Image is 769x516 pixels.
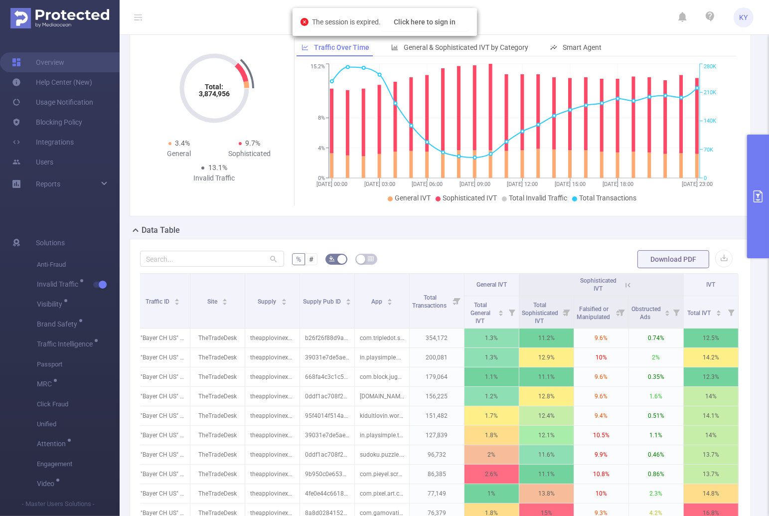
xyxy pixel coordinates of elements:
tspan: [DATE] 23:00 [682,181,713,187]
span: Total Invalid Traffic [509,194,567,202]
p: 4fe0e44c6618c16025817e7382ab649d [300,484,354,503]
div: General [144,149,214,159]
div: Sort [345,297,351,303]
span: Traffic Intelligence [37,341,96,347]
p: "Bayer CH US" [15209] [136,445,190,464]
span: Click Fraud [37,394,120,414]
p: 200,081 [410,348,464,367]
p: 0ddf1ac708f2ac61adc462da6508188d [300,387,354,406]
div: Sort [174,297,180,303]
p: 1.1% [464,367,519,386]
p: 1.3% [464,329,519,347]
span: 9.7% [246,139,261,147]
i: icon: caret-up [346,297,351,300]
p: 10% [574,484,628,503]
span: Unified [37,414,120,434]
p: kidultlovin.word.zen [355,406,409,425]
span: KY [740,7,748,27]
p: "Bayer CH US" [15209] [136,367,190,386]
p: theapplovinexchange [245,465,300,484]
p: theapplovinexchange [245,406,300,425]
img: Protected Media [10,8,109,28]
button: Click here to sign in [381,13,469,31]
h2: Data Table [142,224,180,236]
p: 9b950c0e6534657589298cc8fe139372 [300,465,354,484]
div: Sort [664,309,670,315]
p: 14.8% [684,484,738,503]
p: 11.1% [519,367,574,386]
tspan: Total: [205,83,224,91]
i: icon: caret-up [716,309,722,312]
span: # [309,255,313,263]
p: 151,482 [410,406,464,425]
span: App [371,298,384,305]
p: 0.74% [629,329,683,347]
a: Overview [12,52,64,72]
a: Users [12,152,53,172]
p: TheTradeDesk [190,426,245,445]
tspan: 4% [318,145,325,152]
p: theapplovinexchange [245,426,300,445]
div: Sort [387,297,393,303]
i: Filter menu [615,296,628,328]
p: 0.35% [629,367,683,386]
p: 12.9% [519,348,574,367]
p: b26f26f88d9a1d4202bfdbeacf63562a [300,329,354,347]
p: TheTradeDesk [190,348,245,367]
i: icon: caret-down [281,301,287,304]
p: theapplovinexchange [245,367,300,386]
div: Sort [222,297,228,303]
span: Solutions [36,233,65,253]
tspan: 0 [704,175,707,181]
i: icon: bar-chart [391,44,398,51]
p: 1.1% [629,426,683,445]
p: 2% [629,348,683,367]
p: 1.6% [629,387,683,406]
p: in.playsimple.wordsearch [355,348,409,367]
i: icon: caret-up [664,309,670,312]
i: icon: caret-down [664,312,670,315]
p: 14% [684,426,738,445]
tspan: [DATE] 03:00 [364,181,395,187]
a: Usage Notification [12,92,93,112]
span: Falsified or Manipulated [577,306,612,321]
span: Total Transactions [412,294,448,309]
span: 3.4% [175,139,190,147]
tspan: 8% [318,115,325,122]
span: Traffic Over Time [314,43,369,51]
span: Total IVT [688,310,713,317]
p: 12.8% [519,387,574,406]
i: icon: caret-up [281,297,287,300]
p: sudoku.puzzle.free.game.brain [355,445,409,464]
span: Attention [37,440,69,447]
p: TheTradeDesk [190,329,245,347]
p: "Bayer CH US" [15209] [136,387,190,406]
div: Invalid Traffic [179,173,250,183]
i: Filter menu [669,296,683,328]
i: icon: caret-up [498,309,504,312]
span: Sophisticated IVT [443,194,497,202]
i: Filter menu [724,296,738,328]
p: "Bayer CH US" [15209] [136,348,190,367]
span: Invalid Traffic [37,281,82,288]
p: 179,064 [410,367,464,386]
span: MRC [37,380,55,387]
span: Obstructed Ads [631,306,661,321]
a: Reports [36,174,60,194]
p: 354,172 [410,329,464,347]
span: Traffic ID [146,298,171,305]
p: 96,732 [410,445,464,464]
p: TheTradeDesk [190,465,245,484]
span: Smart Agent [563,43,602,51]
p: 14.2% [684,348,738,367]
tspan: [DATE] 18:00 [603,181,633,187]
span: The session is expired. [312,18,469,26]
p: 14% [684,387,738,406]
i: Filter menu [505,296,519,328]
p: theapplovinexchange [245,484,300,503]
span: General & Sophisticated IVT by Category [404,43,528,51]
p: 13.7% [684,445,738,464]
p: 0.46% [629,445,683,464]
span: Sophisticated IVT [580,277,616,292]
a: Blocking Policy [12,112,82,132]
